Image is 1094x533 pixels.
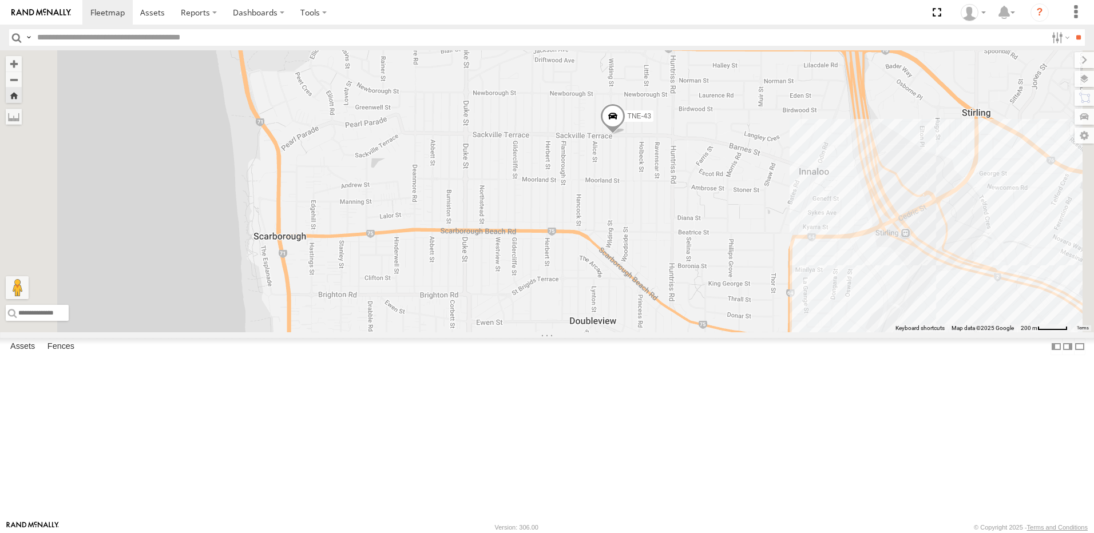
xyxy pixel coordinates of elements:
div: © Copyright 2025 - [974,524,1088,531]
span: Map data ©2025 Google [952,325,1014,331]
button: Zoom Home [6,87,22,103]
a: Visit our Website [6,522,59,533]
span: TNE-43 [628,112,651,120]
a: Terms (opens in new tab) [1077,326,1089,331]
div: Version: 306.00 [495,524,538,531]
button: Drag Pegman onto the map to open Street View [6,276,29,299]
i: ? [1030,3,1049,22]
button: Zoom in [6,56,22,71]
button: Zoom out [6,71,22,87]
label: Search Filter Options [1047,29,1072,46]
label: Hide Summary Table [1074,338,1085,355]
label: Dock Summary Table to the Left [1051,338,1062,355]
img: rand-logo.svg [11,9,71,17]
label: Map Settings [1075,128,1094,144]
label: Dock Summary Table to the Right [1062,338,1073,355]
span: 200 m [1021,325,1037,331]
label: Measure [6,109,22,125]
a: Terms and Conditions [1027,524,1088,531]
label: Fences [42,339,80,355]
label: Assets [5,339,41,355]
label: Search Query [24,29,33,46]
button: Keyboard shortcuts [895,324,945,332]
div: Michaella Mc Laughlin [957,4,990,21]
button: Map Scale: 200 m per 49 pixels [1017,324,1071,332]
